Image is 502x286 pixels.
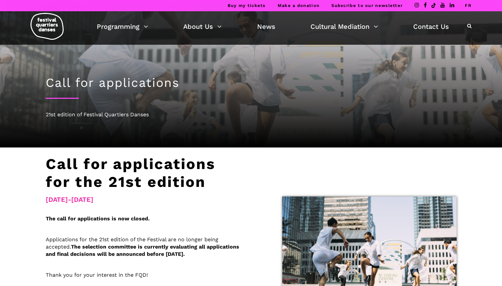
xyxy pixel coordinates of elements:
span: Applications for the 21st edition of the Festival are no longer being accepted. [46,236,239,257]
strong: The selection committee is currently evaluating all applications and final decisions will be anno... [46,244,239,257]
a: Buy my tickets [228,3,266,8]
a: About Us [183,21,222,32]
span: Thank you for your interest in the FQD! [46,272,148,278]
h1: Call for applications [46,76,457,90]
a: Programming [97,21,148,32]
span: [DATE]-[DATE] [46,194,239,205]
a: Subscribe to our newsletter [331,3,403,8]
h3: Call for applications for the 21st edition [46,155,239,191]
a: Cultural Mediation [310,21,378,32]
span: The call for applications is now closed. [46,215,150,222]
a: Make a donation [278,3,320,8]
img: logo-fqd-med [30,13,64,40]
a: Contact Us [413,21,449,32]
a: FR [465,3,472,8]
div: 21st edition of Festival Quartiers Danses [46,110,457,119]
a: News [257,21,275,32]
